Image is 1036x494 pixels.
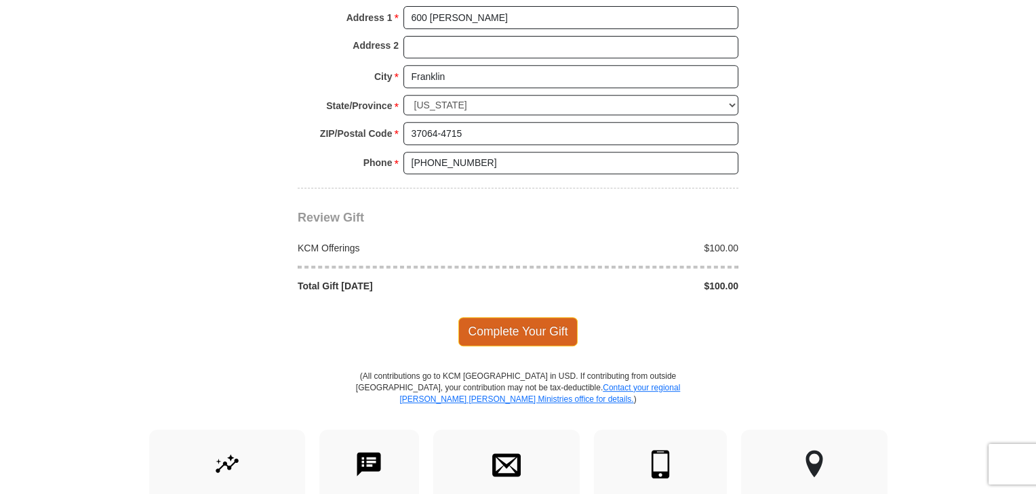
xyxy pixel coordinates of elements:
[399,383,680,404] a: Contact your regional [PERSON_NAME] [PERSON_NAME] Ministries office for details.
[298,211,364,224] span: Review Gift
[355,450,383,478] img: text-to-give.svg
[492,450,521,478] img: envelope.svg
[213,450,241,478] img: give-by-stock.svg
[326,96,392,115] strong: State/Province
[291,279,519,293] div: Total Gift [DATE]
[291,241,519,255] div: KCM Offerings
[458,317,578,346] span: Complete Your Gift
[518,279,746,293] div: $100.00
[320,124,393,143] strong: ZIP/Postal Code
[355,371,681,430] p: (All contributions go to KCM [GEOGRAPHIC_DATA] in USD. If contributing from outside [GEOGRAPHIC_D...
[353,36,399,55] strong: Address 2
[518,241,746,255] div: $100.00
[363,153,393,172] strong: Phone
[346,8,393,27] strong: Address 1
[805,450,824,478] img: other-region
[646,450,675,478] img: mobile.svg
[374,67,392,86] strong: City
